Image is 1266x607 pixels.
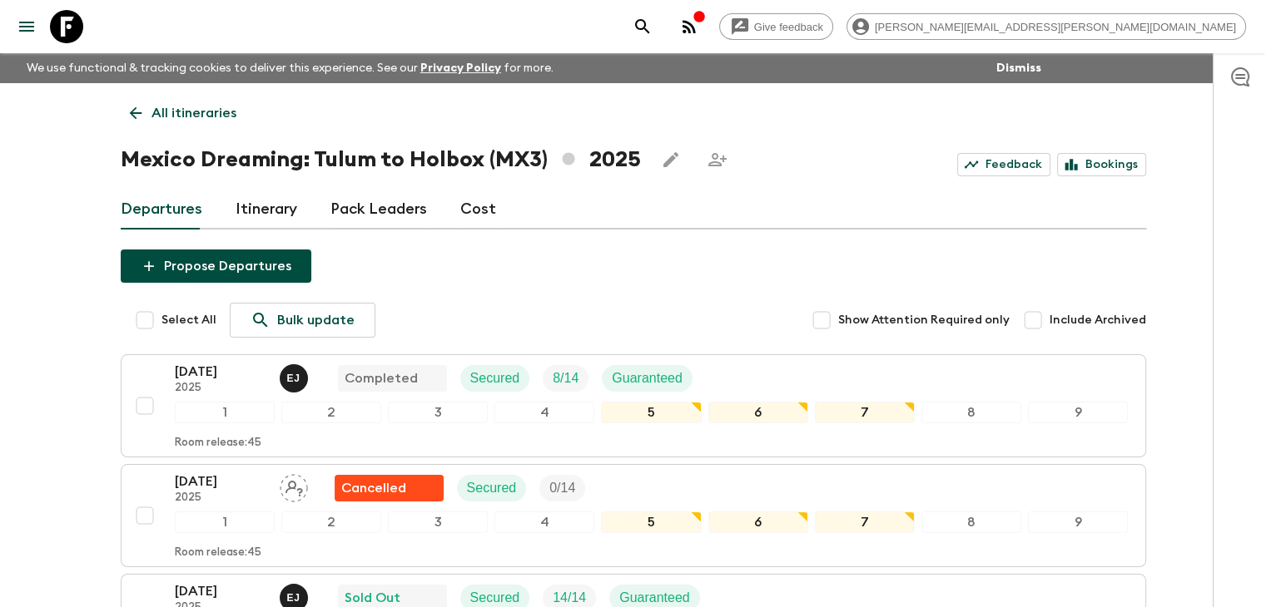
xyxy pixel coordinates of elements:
div: 6 [708,402,808,423]
p: Secured [467,478,517,498]
div: 4 [494,511,594,533]
div: 9 [1028,511,1128,533]
a: Cost [460,190,496,229]
div: 3 [388,402,488,423]
div: 6 [708,511,808,533]
h1: Mexico Dreaming: Tulum to Holbox (MX3) 2025 [121,143,641,176]
div: 5 [601,511,701,533]
div: 4 [494,402,594,423]
span: Select All [161,312,216,328]
a: Pack Leaders [330,190,427,229]
span: Share this itinerary [701,143,734,176]
span: [PERSON_NAME][EMAIL_ADDRESS][PERSON_NAME][DOMAIN_NAME] [866,21,1245,33]
a: Bulk update [230,303,375,338]
span: Show Attention Required only [838,312,1010,328]
div: 2 [281,511,381,533]
p: E J [287,591,300,605]
button: [DATE]2025Erhard Jr Vande Wyngaert de la TorreCompletedSecuredTrip FillGuaranteed123456789Room re... [121,354,1146,457]
p: Room release: 45 [175,437,261,450]
p: [DATE] [175,471,266,491]
p: Room release: 45 [175,546,261,560]
button: Propose Departures [121,249,311,283]
button: [DATE]2025Assign pack leaderFlash Pack cancellationSecuredTrip Fill123456789Room release:45 [121,464,1146,567]
p: 0 / 14 [549,478,575,498]
p: 2025 [175,491,266,505]
button: search adventures [626,10,659,43]
div: Trip Fill [543,365,588,392]
p: 2025 [175,382,266,395]
div: 9 [1028,402,1128,423]
div: 7 [815,511,915,533]
span: Give feedback [745,21,832,33]
button: Dismiss [992,57,1045,80]
span: Include Archived [1050,312,1146,328]
a: Feedback [957,153,1050,176]
span: Assign pack leader [280,479,308,492]
div: 5 [601,402,701,423]
div: [PERSON_NAME][EMAIL_ADDRESS][PERSON_NAME][DOMAIN_NAME] [846,13,1246,40]
div: Secured [460,365,530,392]
p: Secured [470,368,520,388]
p: Bulk update [277,310,355,330]
div: 3 [388,511,488,533]
div: 2 [281,402,381,423]
div: 1 [175,402,275,423]
div: 7 [815,402,915,423]
p: We use functional & tracking cookies to deliver this experience. See our for more. [20,53,560,83]
a: Bookings [1057,153,1146,176]
a: Itinerary [236,190,297,229]
div: Flash Pack cancellation [335,475,444,501]
p: Cancelled [341,478,406,498]
a: All itineraries [121,96,246,130]
span: Erhard Jr Vande Wyngaert de la Torre [280,589,311,602]
p: [DATE] [175,362,266,382]
a: Give feedback [719,13,833,40]
p: [DATE] [175,581,266,601]
a: Departures [121,190,202,229]
div: Trip Fill [539,475,585,501]
p: Completed [345,368,418,388]
button: Edit this itinerary [654,143,688,176]
p: All itineraries [151,103,236,123]
div: 8 [921,511,1021,533]
span: Erhard Jr Vande Wyngaert de la Torre [280,369,311,382]
p: Guaranteed [612,368,683,388]
div: 8 [921,402,1021,423]
div: Secured [457,475,527,501]
div: 1 [175,511,275,533]
button: menu [10,10,43,43]
a: Privacy Policy [420,62,501,74]
p: 8 / 14 [553,368,578,388]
